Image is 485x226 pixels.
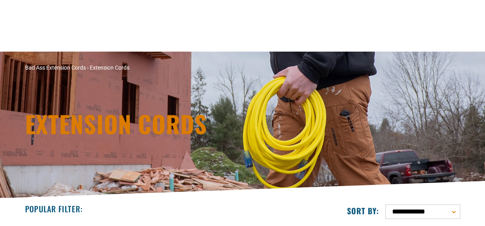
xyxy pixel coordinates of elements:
h2: Popular Filter: [25,204,83,214]
span: Extension Cords [90,65,129,71]
nav: breadcrumbs [25,64,311,72]
a: Bad Ass Extension Cords [25,65,86,71]
h1: Extension Cords [25,112,311,135]
label: Sort by: [347,206,379,216]
span: › [87,65,89,71]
